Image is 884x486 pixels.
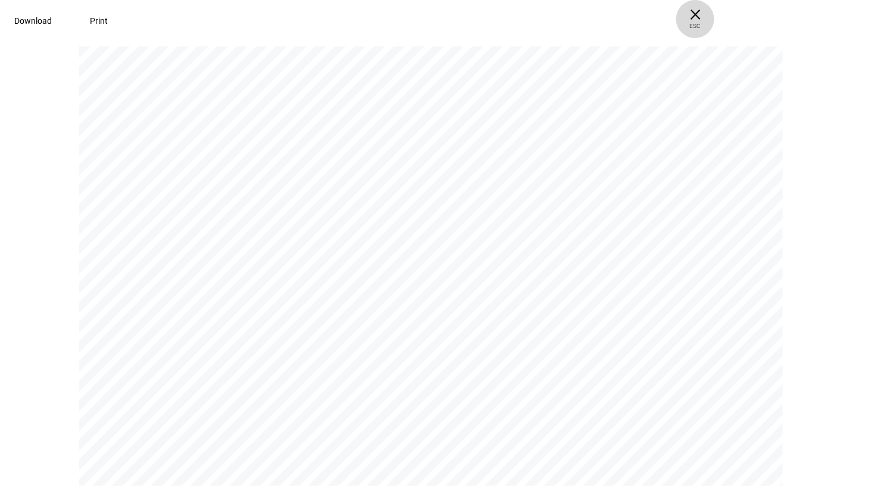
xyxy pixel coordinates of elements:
[76,9,122,33] button: Print
[489,78,669,86] span: [PERSON_NAME] ...9039 | Portfolio Report
[701,78,757,87] a: https://www.ethic.com/
[90,16,108,26] span: Print
[676,13,714,30] span: ESC
[14,16,52,26] span: Download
